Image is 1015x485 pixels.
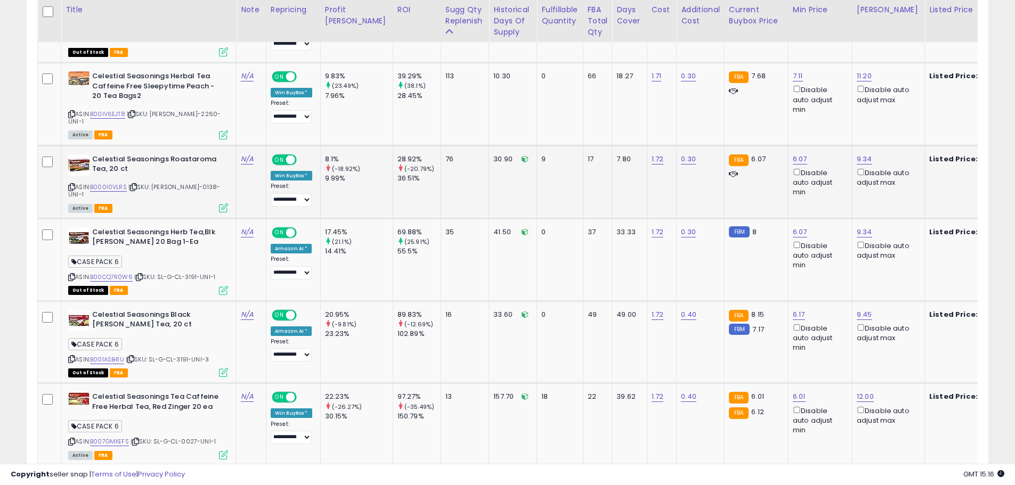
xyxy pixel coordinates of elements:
[541,154,574,164] div: 9
[793,4,848,15] div: Min Price
[751,154,766,164] span: 6.07
[92,71,222,104] b: Celestial Seasonings Herbal Tea Caffeine Free Sleepytime Peach - 20 Tea Bags2
[241,309,254,320] a: N/A
[68,227,90,249] img: 51kpFYPJNfL._SL40_.jpg
[541,392,574,401] div: 18
[94,204,112,213] span: FBA
[793,84,844,114] div: Disable auto adjust min
[332,402,362,411] small: (-26.27%)
[131,437,216,446] span: | SKU: SL-G-CL-0027-UNI-1
[68,286,108,295] span: All listings that are currently out of stock and unavailable for purchase on Amazon
[325,329,393,339] div: 23.23%
[68,420,122,432] span: CASE PACK 6
[729,324,750,335] small: FBM
[241,4,262,15] div: Note
[793,405,844,435] div: Disable auto adjust min
[325,246,393,256] div: 14.41%
[332,165,360,173] small: (-18.92%)
[857,84,916,104] div: Disable auto adjust max
[445,392,481,401] div: 13
[397,154,441,164] div: 28.92%
[616,4,642,27] div: Days Cover
[652,391,664,402] a: 1.72
[751,71,766,81] span: 7.68
[271,183,312,207] div: Preset:
[295,155,312,164] span: OFF
[857,309,872,320] a: 9.45
[241,391,254,402] a: N/A
[68,110,221,126] span: | SKU: [PERSON_NAME]-2260-UNI-1
[588,71,604,81] div: 66
[68,130,93,139] span: All listings currently available for purchase on Amazon
[68,451,93,460] span: All listings currently available for purchase on Amazon
[652,4,672,15] div: Cost
[929,154,978,164] b: Listed Price:
[332,81,359,90] small: (23.49%)
[652,309,664,320] a: 1.72
[110,368,128,377] span: FBA
[325,71,393,81] div: 9.83%
[729,71,749,83] small: FBA
[271,88,312,97] div: Win BuyBox *
[325,412,393,421] div: 30.15%
[652,71,662,81] a: 1.71
[793,309,805,320] a: 6.17
[91,469,136,479] a: Terms of Use
[751,391,764,401] span: 6.01
[68,154,228,211] div: ASIN:
[68,338,122,350] span: CASE PACK 6
[929,309,978,319] b: Listed Price:
[652,227,664,237] a: 1.72
[397,329,441,339] div: 102.89%
[271,171,312,180] div: Win BuyBox *
[332,320,356,328] small: (-9.81%)
[729,407,749,419] small: FBA
[541,227,574,237] div: 0
[325,91,393,101] div: 7.96%
[397,4,436,15] div: ROI
[857,4,920,15] div: [PERSON_NAME]
[857,167,916,187] div: Disable auto adjust max
[493,4,532,38] div: Historical Days Of Supply
[616,71,638,81] div: 18.27
[857,405,916,425] div: Disable auto adjust max
[793,240,844,270] div: Disable auto adjust min
[857,322,916,343] div: Disable auto adjust max
[929,71,978,81] b: Listed Price:
[493,71,529,81] div: 10.30
[90,437,129,446] a: B007GMXEFS
[541,4,578,27] div: Fulfillable Quantity
[295,72,312,81] span: OFF
[751,309,764,319] span: 8.15
[929,227,978,237] b: Listed Price:
[397,310,441,319] div: 89.83%
[110,286,128,295] span: FBA
[857,71,872,81] a: 11.20
[588,154,604,164] div: 17
[404,165,434,173] small: (-20.79%)
[68,310,90,331] img: 51KqcGF3v6L._SL40_.jpg
[729,310,749,322] small: FBA
[681,4,720,27] div: Additional Cost
[793,154,807,165] a: 6.07
[397,91,441,101] div: 28.45%
[857,227,872,237] a: 9.34
[588,310,604,319] div: 49
[295,310,312,319] span: OFF
[271,421,312,445] div: Preset:
[729,392,749,404] small: FBA
[241,154,254,165] a: N/A
[397,412,441,421] div: 150.79%
[793,167,844,198] div: Disable auto adjust min
[681,391,696,402] a: 0.40
[68,256,122,268] span: CASE PACK 6
[493,227,529,237] div: 41.50
[325,154,393,164] div: 8.1%
[616,310,638,319] div: 49.00
[397,246,441,256] div: 55.5%
[681,154,696,165] a: 0.30
[92,310,222,332] b: Celestial Seasonings Black [PERSON_NAME] Tea, 20 ct
[241,71,254,81] a: N/A
[404,320,433,328] small: (-12.69%)
[68,310,228,376] div: ASIN:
